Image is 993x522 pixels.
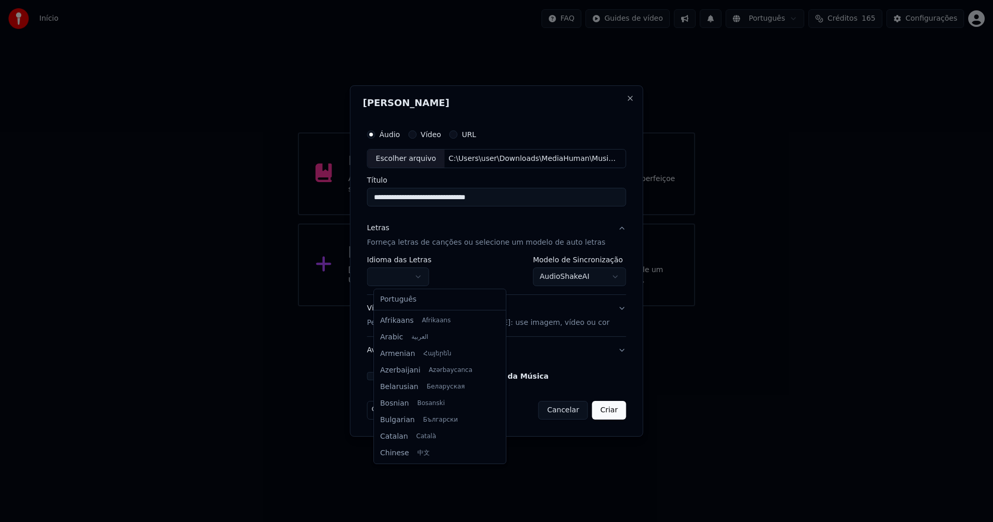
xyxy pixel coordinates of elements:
span: Chinese [380,448,409,458]
span: العربية [411,333,428,341]
span: Беларуская [427,383,465,391]
span: Български [423,416,458,424]
span: Português [380,294,416,305]
span: Català [416,432,436,441]
span: Armenian [380,349,415,359]
span: Afrikaans [422,317,451,325]
span: Catalan [380,431,408,442]
span: Հայերեն [424,350,452,358]
span: Arabic [380,332,403,342]
span: Azerbaijani [380,365,420,376]
span: Afrikaans [380,316,414,326]
span: 中文 [417,449,430,457]
span: Bosnian [380,398,409,409]
span: Bosanski [417,399,445,408]
span: Bulgarian [380,415,415,425]
span: Azərbaycanca [429,366,472,375]
span: Belarusian [380,382,418,392]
